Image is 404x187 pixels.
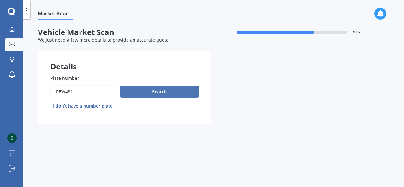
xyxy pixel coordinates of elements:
span: Vehicle Market Scan [38,28,211,37]
button: Search [120,86,199,98]
input: Enter plate number [50,85,117,98]
img: ACg8ocIAtu-DZigoTAYtvnbPwQCMM5OyY8rUzuCRMjqw3_VKHjNjYg=s96-c [7,133,17,143]
span: We just need a few more details to provide an accurate quote [38,37,169,43]
div: Details [38,51,211,70]
button: I don’t have a number plate [50,101,115,111]
span: Market Scan [38,10,73,19]
span: 70 % [352,30,360,34]
span: Plate number [50,75,79,81]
